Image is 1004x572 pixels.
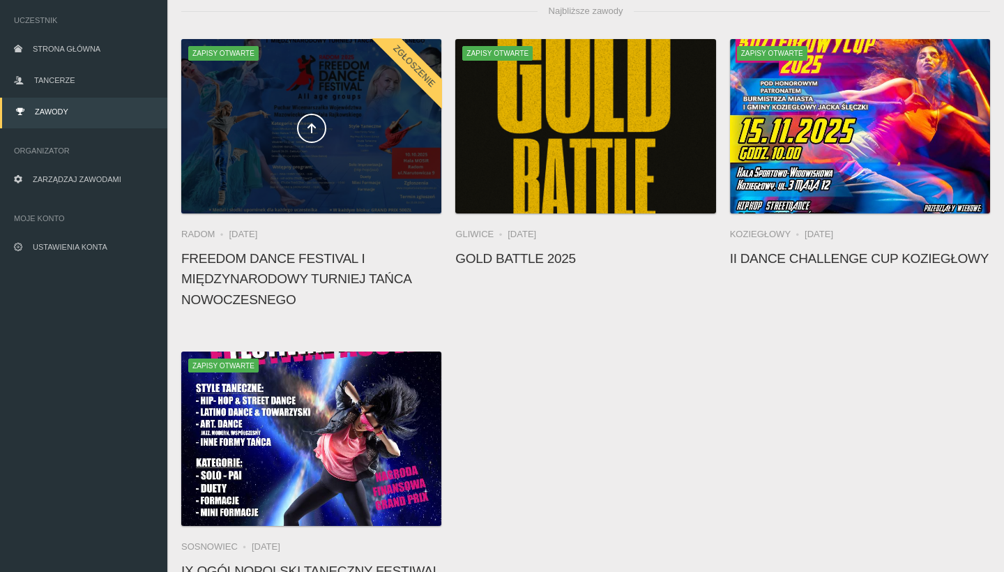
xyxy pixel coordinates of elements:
img: IX Ogólnopolski Taneczny Festiwal Asów [181,352,441,526]
img: II Dance Challenge Cup KOZIEGŁOWY [730,39,990,213]
li: [DATE] [805,227,833,241]
span: Zapisy otwarte [737,46,807,60]
span: Organizator [14,144,153,158]
a: Gold Battle 2025Zapisy otwarte [455,39,715,213]
span: Zapisy otwarte [462,46,533,60]
span: Zapisy otwarte [188,46,259,60]
li: [DATE] [229,227,257,241]
a: IX Ogólnopolski Taneczny Festiwal AsówZapisy otwarte [181,352,441,526]
span: Uczestnik [14,13,153,27]
a: II Dance Challenge Cup KOZIEGŁOWYZapisy otwarte [730,39,990,213]
h4: FREEDOM DANCE FESTIVAL I Międzynarodowy Turniej Tańca Nowoczesnego [181,248,441,310]
li: [DATE] [508,227,536,241]
li: Koziegłowy [730,227,805,241]
span: Moje konto [14,211,153,225]
span: Zarządzaj zawodami [33,175,121,183]
span: Zawody [35,107,68,116]
li: Gliwice [455,227,508,241]
div: Zgłoszenie [370,22,459,111]
img: Gold Battle 2025 [455,39,715,213]
span: Tancerze [34,76,75,84]
li: Radom [181,227,229,241]
span: Strona główna [33,45,100,53]
li: [DATE] [252,540,280,554]
span: Ustawienia konta [33,243,107,251]
span: Zapisy otwarte [188,359,259,372]
li: Sosnowiec [181,540,252,554]
a: FREEDOM DANCE FESTIVAL I Międzynarodowy Turniej Tańca NowoczesnegoZapisy otwarteZgłoszenie [181,39,441,213]
h4: Gold Battle 2025 [455,248,715,269]
h4: II Dance Challenge Cup KOZIEGŁOWY [730,248,990,269]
